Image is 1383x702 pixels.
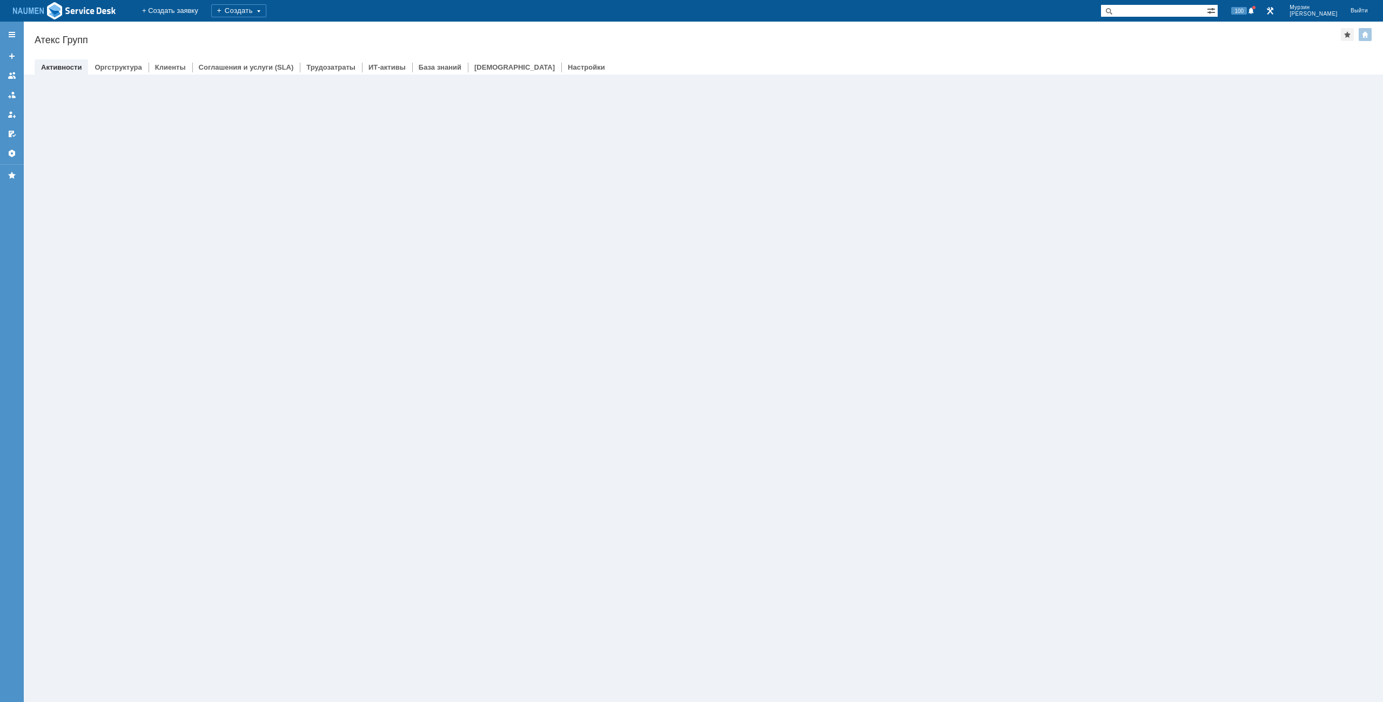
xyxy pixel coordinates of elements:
a: Трудозатраты [306,63,355,71]
a: Настройки [3,145,21,162]
a: База знаний [419,63,461,71]
div: Добавить в избранное [1341,28,1354,41]
a: Заявки на командах [3,67,21,84]
span: 100 [1231,7,1247,15]
a: Активности [41,63,82,71]
span: Расширенный поиск [1207,5,1218,15]
a: Соглашения и услуги (SLA) [199,63,294,71]
span: Мурзин [1290,4,1338,11]
a: Перейти в интерфейс администратора [1264,4,1277,17]
a: Перейти на домашнюю страницу [13,1,116,21]
span: [PERSON_NAME] [1290,11,1338,17]
a: Оргструктура [95,63,142,71]
a: Мои заявки [3,106,21,123]
a: [DEMOGRAPHIC_DATA] [474,63,555,71]
a: Заявки в моей ответственности [3,86,21,104]
div: Создать [211,4,266,17]
a: Настройки [568,63,605,71]
img: Ad3g3kIAYj9CAAAAAElFTkSuQmCC [13,1,116,21]
a: Клиенты [155,63,186,71]
a: ИТ-активы [368,63,406,71]
div: Атекс Групп [35,35,1341,45]
a: Создать заявку [3,48,21,65]
a: Мои согласования [3,125,21,143]
div: Изменить домашнюю страницу [1359,28,1372,41]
